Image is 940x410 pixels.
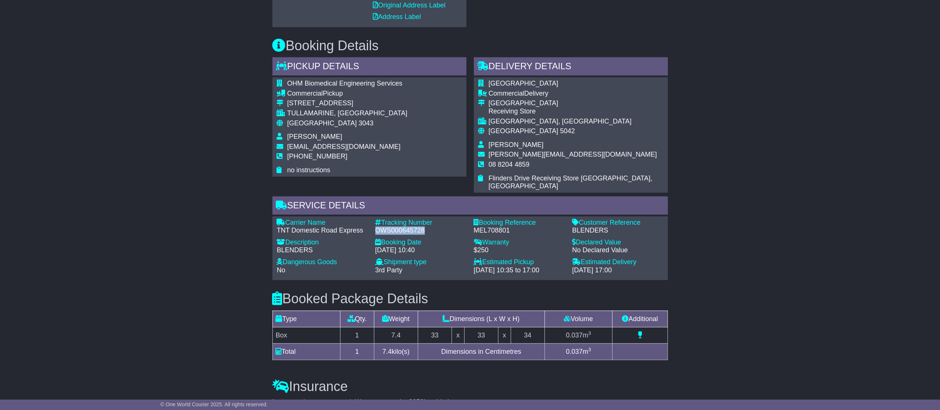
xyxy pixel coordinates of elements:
[374,343,418,360] td: kilo(s)
[375,219,466,227] div: Tracking Number
[272,57,466,77] div: Pickup Details
[452,327,464,343] td: x
[277,258,368,266] div: Dangerous Goods
[277,246,368,254] div: BLENDERS
[588,347,591,352] sup: 3
[272,379,668,394] h3: Insurance
[489,141,544,148] span: [PERSON_NAME]
[489,174,652,190] span: Flinders Drive Receiving Store [GEOGRAPHIC_DATA], [GEOGRAPHIC_DATA]
[287,109,407,118] div: TULLAMARINE, [GEOGRAPHIC_DATA]
[375,238,466,247] div: Booking Date
[572,266,663,275] div: [DATE] 17:00
[277,219,368,227] div: Carrier Name
[375,266,403,274] span: 3rd Party
[489,118,663,126] div: [GEOGRAPHIC_DATA], [GEOGRAPHIC_DATA]
[272,291,668,306] h3: Booked Package Details
[277,266,285,274] span: No
[373,13,421,20] a: Address Label
[272,327,340,343] td: Box
[272,311,340,327] td: Type
[287,143,401,150] span: [EMAIL_ADDRESS][DOMAIN_NAME]
[489,127,558,135] span: [GEOGRAPHIC_DATA]
[409,398,424,406] span: $250
[566,331,583,339] span: 0.037
[287,166,330,174] span: no instructions
[287,133,342,140] span: [PERSON_NAME]
[489,90,663,98] div: Delivery
[375,246,466,254] div: [DATE] 10:40
[272,38,668,53] h3: Booking Details
[340,311,374,327] td: Qty.
[359,119,374,127] span: 3043
[474,227,565,235] div: MEL708801
[375,258,466,266] div: Shipment type
[374,311,418,327] td: Weight
[382,348,392,355] span: 7.4
[418,343,545,360] td: Dimensions in Centimetres
[545,327,612,343] td: m
[272,398,668,406] div: Insurance is not requested. Warranty covering is added.
[474,246,565,254] div: $250
[588,330,591,336] sup: 3
[277,238,368,247] div: Description
[489,90,524,97] span: Commercial
[560,127,575,135] span: 5042
[489,151,657,158] span: [PERSON_NAME][EMAIL_ADDRESS][DOMAIN_NAME]
[474,219,565,227] div: Booking Reference
[489,108,663,116] div: Receiving Store
[418,327,452,343] td: 33
[287,119,357,127] span: [GEOGRAPHIC_DATA]
[375,227,466,235] div: OWS000645728
[489,161,530,168] span: 08 8204 4859
[287,90,407,98] div: Pickup
[374,327,418,343] td: 7.4
[566,348,583,355] span: 0.037
[418,311,545,327] td: Dimensions (L x W x H)
[489,99,663,108] div: [GEOGRAPHIC_DATA]
[474,258,565,266] div: Estimated Pickup
[272,343,340,360] td: Total
[572,238,663,247] div: Declared Value
[464,327,498,343] td: 33
[474,266,565,275] div: [DATE] 10:35 to 17:00
[572,227,663,235] div: BLENDERS
[277,227,368,235] div: TNT Domestic Road Express
[545,311,612,327] td: Volume
[511,327,545,343] td: 34
[340,343,374,360] td: 1
[572,258,663,266] div: Estimated Delivery
[340,327,374,343] td: 1
[572,219,663,227] div: Customer Reference
[474,238,565,247] div: Warranty
[161,401,268,407] span: © One World Courier 2025. All rights reserved.
[489,80,558,87] span: [GEOGRAPHIC_DATA]
[373,1,446,9] a: Original Address Label
[287,153,348,160] span: [PHONE_NUMBER]
[272,196,668,217] div: Service Details
[612,311,668,327] td: Additional
[498,327,511,343] td: x
[287,99,407,108] div: [STREET_ADDRESS]
[287,80,403,87] span: OHM Biomedical Engineering Services
[287,90,323,97] span: Commercial
[545,343,612,360] td: m
[474,57,668,77] div: Delivery Details
[572,246,663,254] div: No Declared Value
